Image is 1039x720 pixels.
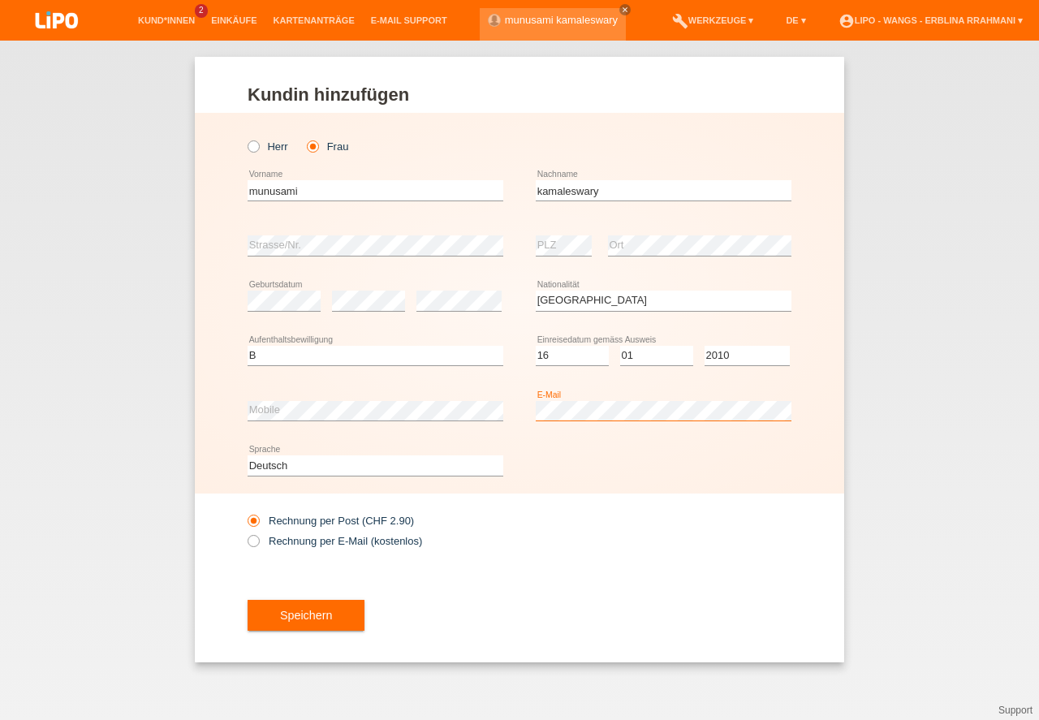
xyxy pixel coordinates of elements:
[16,33,97,45] a: LIPO pay
[664,15,762,25] a: buildWerkzeuge ▾
[307,140,348,153] label: Frau
[248,515,258,535] input: Rechnung per Post (CHF 2.90)
[998,705,1033,716] a: Support
[203,15,265,25] a: Einkäufe
[778,15,813,25] a: DE ▾
[265,15,363,25] a: Kartenanträge
[248,515,414,527] label: Rechnung per Post (CHF 2.90)
[621,6,629,14] i: close
[619,4,631,15] a: close
[839,13,855,29] i: account_circle
[248,600,364,631] button: Speichern
[248,140,288,153] label: Herr
[248,535,258,555] input: Rechnung per E-Mail (kostenlos)
[195,4,208,18] span: 2
[248,535,422,547] label: Rechnung per E-Mail (kostenlos)
[830,15,1031,25] a: account_circleLIPO - Wangs - Erblina Rrahmani ▾
[672,13,688,29] i: build
[505,14,618,26] a: munusami kamaleswary
[307,140,317,151] input: Frau
[248,84,791,105] h1: Kundin hinzufügen
[280,609,332,622] span: Speichern
[130,15,203,25] a: Kund*innen
[363,15,455,25] a: E-Mail Support
[248,140,258,151] input: Herr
